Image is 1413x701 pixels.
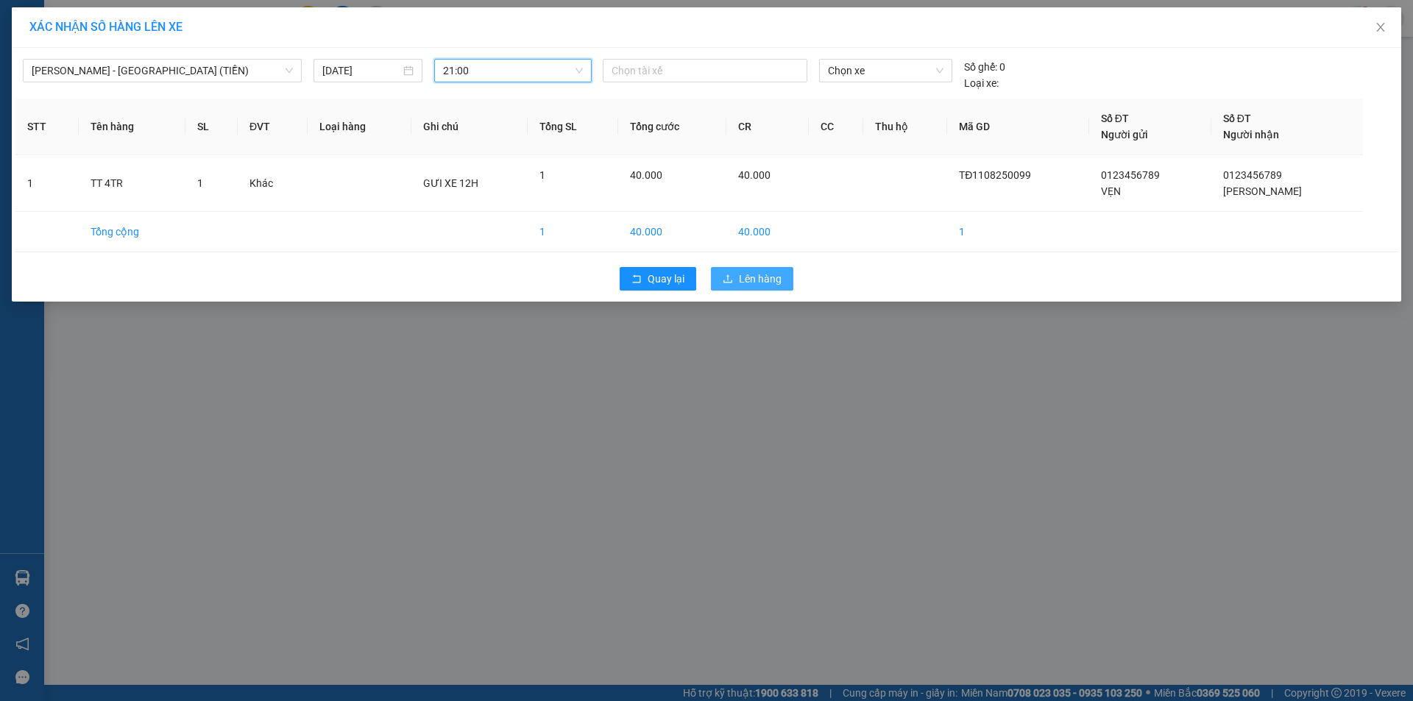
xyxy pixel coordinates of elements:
span: 40.000 [738,169,771,181]
span: Lên hàng [739,271,782,287]
span: Chọn xe [828,60,943,82]
span: Số ĐT [1223,113,1251,124]
th: ĐVT [238,99,308,155]
th: Thu hộ [863,99,947,155]
td: 1 [947,212,1089,252]
span: 21:00 [443,60,583,82]
span: Loại xe: [964,75,999,91]
th: Ghi chú [411,99,528,155]
th: Loại hàng [308,99,411,155]
th: Tổng SL [528,99,618,155]
th: STT [15,99,79,155]
span: Số ĐT [1101,113,1129,124]
span: rollback [631,274,642,285]
th: SL [185,99,238,155]
span: TĐ1108250099 [959,169,1031,181]
td: Tổng cộng [79,212,185,252]
th: CC [809,99,863,155]
td: TT 4TR [79,155,185,212]
button: rollbackQuay lại [620,267,696,291]
td: 1 [528,212,618,252]
span: Quay lại [648,271,684,287]
td: 40.000 [618,212,726,252]
span: 1 [197,177,203,189]
span: close [1375,21,1387,33]
td: 1 [15,155,79,212]
button: Close [1360,7,1401,49]
span: Người gửi [1101,129,1148,140]
th: Tên hàng [79,99,185,155]
td: 40.000 [726,212,810,252]
span: 0123456789 [1101,169,1160,181]
span: upload [723,274,733,285]
span: Số ghế: [964,59,997,75]
th: CR [726,99,810,155]
button: uploadLên hàng [711,267,793,291]
div: 0 [964,59,1005,75]
th: Tổng cước [618,99,726,155]
span: 0123456789 [1223,169,1282,181]
span: Hồ Chí Minh - Tân Châu (TIỀN) [32,60,293,82]
span: [PERSON_NAME] [1223,185,1302,197]
td: Khác [238,155,308,212]
input: 11/08/2025 [322,63,400,79]
span: VẸN [1101,185,1121,197]
span: XÁC NHẬN SỐ HÀNG LÊN XE [29,20,183,34]
span: 40.000 [630,169,662,181]
th: Mã GD [947,99,1089,155]
span: Người nhận [1223,129,1279,140]
span: 1 [539,169,545,181]
span: GƯI XE 12H [423,177,478,189]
